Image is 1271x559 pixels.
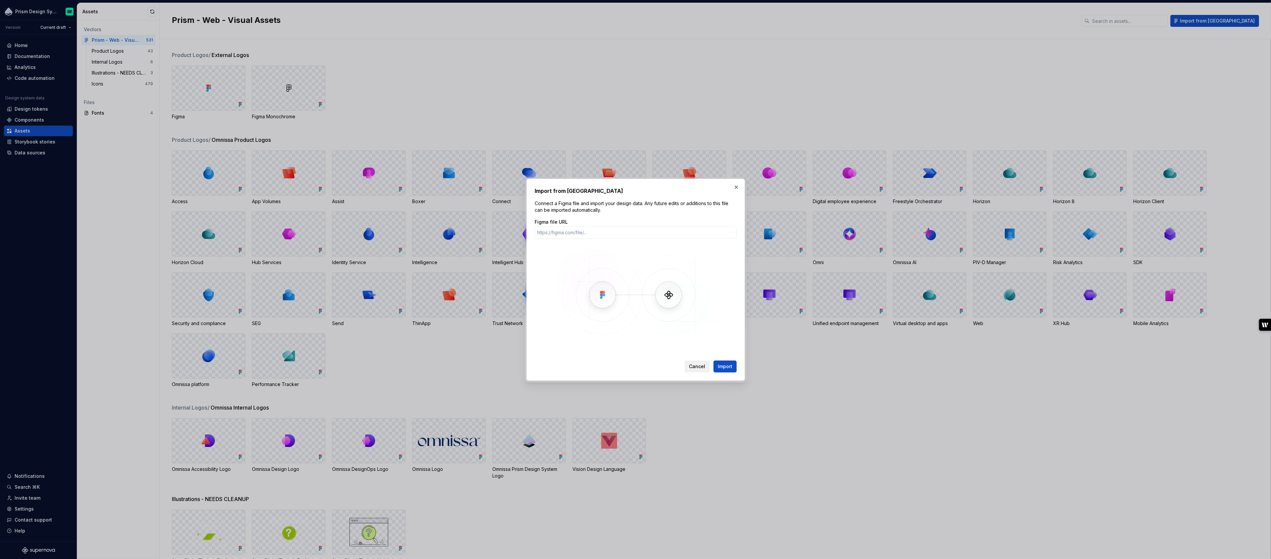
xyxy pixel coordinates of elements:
label: Figma file URL [535,219,568,225]
span: Import [718,363,732,370]
span: Cancel [689,363,705,370]
button: Import [713,361,737,372]
h2: Import from [GEOGRAPHIC_DATA] [535,187,737,195]
button: Cancel [685,361,709,372]
p: Connect a Figma file and import your design data. Any future edits or additions to this file can ... [535,200,737,213]
input: https://figma.com/file/... [535,227,737,239]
